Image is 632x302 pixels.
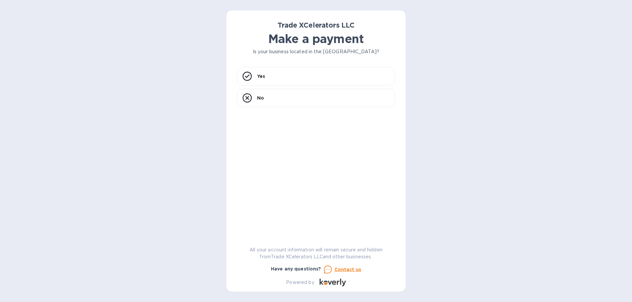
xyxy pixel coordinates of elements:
p: No [257,95,264,101]
b: Trade XCelerators LLC [277,21,354,29]
p: Is your business located in the [GEOGRAPHIC_DATA]? [237,48,395,55]
h1: Make a payment [237,32,395,46]
p: Yes [257,73,265,80]
p: All your account information will remain secure and hidden from Trade XCelerators LLC and other b... [237,246,395,260]
b: Have any questions? [271,266,321,271]
p: Powered by [286,279,314,286]
u: Contact us [334,267,361,272]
